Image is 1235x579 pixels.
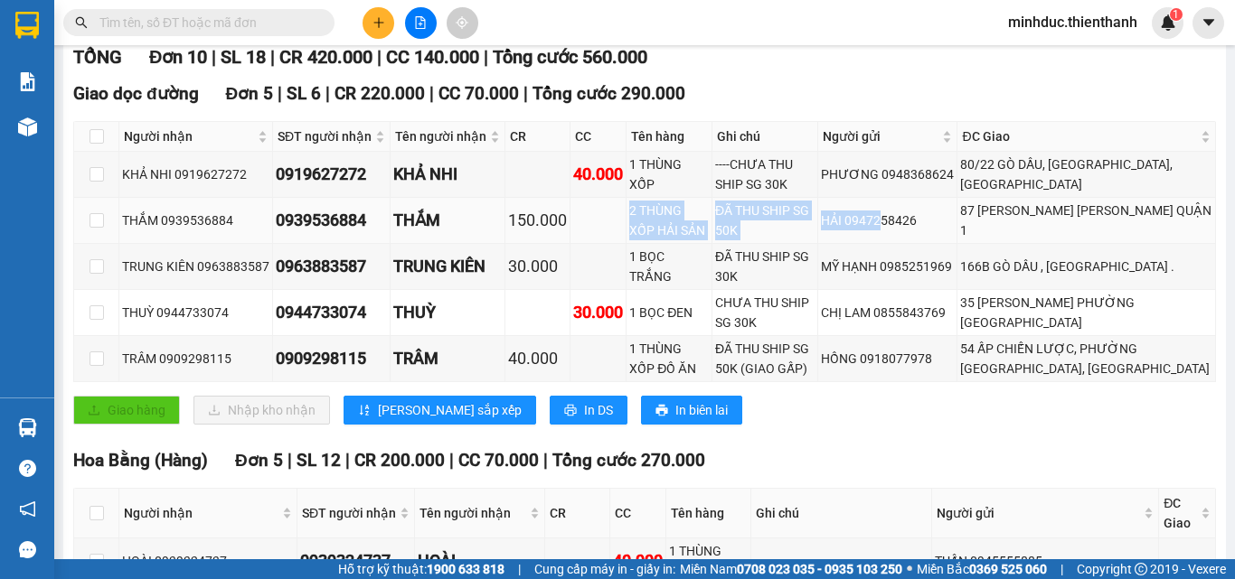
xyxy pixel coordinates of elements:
div: ĐÃ THU SHIP SG 50K [715,201,815,240]
div: HỒNG 0918077978 [821,349,954,369]
th: Ghi chú [712,122,819,152]
th: Ghi chú [751,489,933,538]
span: ĐC Giao [962,126,1197,146]
span: printer [655,404,668,418]
span: 1 [1173,8,1179,21]
span: Người gửi [937,503,1140,523]
div: 40.000 [573,162,623,187]
span: | [288,450,292,471]
div: 150.000 [508,208,567,233]
span: Đơn 5 [226,83,274,104]
span: aim [456,16,468,29]
td: THẮM [391,198,505,244]
th: Tên hàng [627,122,712,152]
span: Miền Nam [680,559,902,579]
button: plus [363,7,394,39]
div: TRÂM 0909298115 [122,349,269,369]
span: ⚪️ [907,565,912,573]
button: printerIn DS [550,396,627,425]
span: question-circle [19,460,36,477]
div: THUỲ [393,300,502,325]
span: caret-down [1201,14,1217,31]
span: Người nhận [124,126,254,146]
span: CR 220.000 [335,83,425,104]
div: 87 [PERSON_NAME] [PERSON_NAME] QUẬN 1 [960,201,1212,240]
td: 0919627272 [273,152,391,198]
div: 54 ẤP CHIẾN LƯỢC, PHƯỜNG [GEOGRAPHIC_DATA], [GEOGRAPHIC_DATA] [960,339,1212,378]
span: | [377,46,382,68]
span: Hỗ trợ kỹ thuật: [338,559,504,579]
td: 0909298115 [273,336,391,382]
div: 1 THÙNG XỐP ĐỒ ĂN [629,339,709,378]
span: printer [564,404,577,418]
span: copyright [1135,563,1147,575]
span: CR 420.000 [279,46,372,68]
th: Tên hàng [666,489,751,538]
td: TRUNG KIÊN [391,244,505,290]
span: Giao dọc đường [73,83,199,104]
span: | [523,83,528,104]
span: plus [372,16,385,29]
div: 0963883587 [276,254,387,279]
span: Cung cấp máy in - giấy in: [534,559,675,579]
button: caret-down [1193,7,1224,39]
th: CR [505,122,570,152]
img: icon-new-feature [1160,14,1176,31]
div: 1 BỌC TRẮNG [629,247,709,286]
div: KHẢ NHI [393,162,502,187]
span: | [518,559,521,579]
div: 0909298115 [276,346,387,371]
td: 0963883587 [273,244,391,290]
img: solution-icon [18,72,37,91]
div: 35 [PERSON_NAME] PHƯỜNG [GEOGRAPHIC_DATA] [960,293,1212,332]
strong: 0708 023 035 - 0935 103 250 [737,562,902,576]
span: Đơn 10 [149,46,207,68]
div: THẮM [393,208,502,233]
strong: 1900 633 818 [427,562,504,576]
div: THUỲ 0944733074 [122,303,269,322]
button: uploadGiao hàng [73,396,180,425]
span: Tổng cước 270.000 [552,450,705,471]
span: | [484,46,488,68]
span: Tổng cước 290.000 [533,83,685,104]
div: ĐÃ THU SHIP SG 50K (GIAO GẤP) [715,339,815,378]
span: Hoa Bằng (Hàng) [73,450,208,471]
div: 0944733074 [276,300,387,325]
th: CC [610,489,666,538]
div: CHƯA THU SHIP SG 30K [715,293,815,332]
sup: 1 [1170,8,1183,21]
span: | [345,450,350,471]
button: printerIn biên lai [641,396,742,425]
div: 40.000 [613,548,663,574]
th: CC [570,122,627,152]
div: 0919627272 [276,162,387,187]
div: MỸ HẠNH 0985251969 [821,257,954,276]
td: KHẢ NHI [391,152,505,198]
div: HẢI 0947258426 [821,210,954,230]
span: search [75,16,88,29]
div: ----CHƯA THU SHIP SG 30K [715,154,815,194]
span: notification [19,500,36,518]
div: THẮM 0939536884 [122,210,269,230]
div: TUẤN 0945555885 [935,551,1155,571]
span: [PERSON_NAME] sắp xếp [378,400,522,420]
div: KHẢ NHI 0919627272 [122,164,269,184]
span: TỔNG [73,46,122,68]
span: | [429,83,434,104]
span: Người nhận [124,503,278,523]
div: 1 BỌC ĐEN [629,303,709,322]
div: TRUNG KIÊN [393,254,502,279]
td: THUỲ [391,290,505,336]
span: Tên người nhận [420,503,526,523]
span: file-add [414,16,427,29]
span: sort-ascending [358,404,371,418]
div: PHƯƠNG 0948368624 [821,164,954,184]
span: | [543,450,548,471]
div: 30.000 [508,254,567,279]
span: SĐT người nhận [278,126,372,146]
span: ĐC Giao [1164,493,1197,533]
td: TRÂM [391,336,505,382]
span: | [212,46,216,68]
button: file-add [405,7,437,39]
td: 0944733074 [273,290,391,336]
